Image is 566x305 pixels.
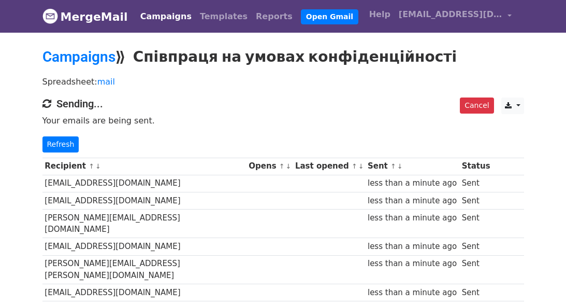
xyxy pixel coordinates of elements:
a: ↓ [286,162,292,170]
div: less than a minute ago [368,287,457,299]
a: Campaigns [136,6,196,27]
a: Refresh [42,136,79,152]
a: ↓ [358,162,364,170]
a: Campaigns [42,48,115,65]
td: [PERSON_NAME][EMAIL_ADDRESS][DOMAIN_NAME] [42,209,246,238]
td: [EMAIL_ADDRESS][DOMAIN_NAME] [42,238,246,255]
div: less than a minute ago [368,212,457,224]
div: less than a minute ago [368,241,457,253]
th: Recipient [42,158,246,175]
a: ↑ [89,162,94,170]
div: less than a minute ago [368,195,457,207]
img: MergeMail logo [42,8,58,24]
a: Reports [252,6,297,27]
p: Your emails are being sent. [42,115,524,126]
a: ↑ [390,162,396,170]
a: mail [97,77,115,87]
a: Open Gmail [301,9,358,24]
a: Templates [196,6,252,27]
td: [EMAIL_ADDRESS][DOMAIN_NAME] [42,192,246,209]
td: [PERSON_NAME][EMAIL_ADDRESS][PERSON_NAME][DOMAIN_NAME] [42,255,246,284]
a: ↑ [279,162,285,170]
p: Spreadsheet: [42,76,524,87]
a: [EMAIL_ADDRESS][DOMAIN_NAME] [395,4,516,29]
td: Sent [459,284,492,301]
h2: ⟫ Співпраця на умовах конфіденційності [42,48,524,66]
a: Help [365,4,395,25]
h4: Sending... [42,98,524,110]
th: Opens [246,158,293,175]
a: MergeMail [42,6,128,27]
td: Sent [459,238,492,255]
th: Last opened [293,158,365,175]
th: Sent [365,158,459,175]
td: Sent [459,192,492,209]
th: Status [459,158,492,175]
div: less than a minute ago [368,258,457,270]
td: Sent [459,175,492,192]
a: ↓ [95,162,101,170]
td: [EMAIL_ADDRESS][DOMAIN_NAME] [42,284,246,301]
td: Sent [459,209,492,238]
td: [EMAIL_ADDRESS][DOMAIN_NAME] [42,175,246,192]
div: less than a minute ago [368,177,457,189]
td: Sent [459,255,492,284]
a: ↓ [397,162,403,170]
a: Cancel [460,98,494,114]
span: [EMAIL_ADDRESS][DOMAIN_NAME] [399,8,502,21]
a: ↑ [352,162,357,170]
